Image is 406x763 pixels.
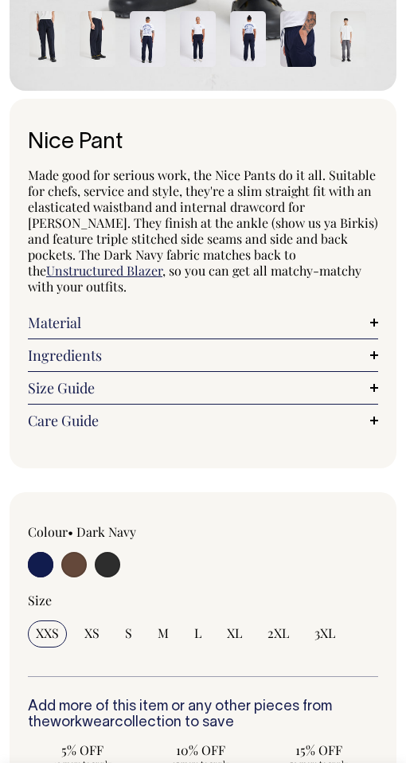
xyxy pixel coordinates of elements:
[180,11,216,67] img: dark-navy
[28,620,67,648] input: XXS
[150,620,177,648] input: M
[28,524,168,540] div: Colour
[28,315,378,331] a: Material
[28,131,378,155] h1: Nice Pant
[130,11,166,67] img: dark-navy
[29,11,65,67] img: dark-navy
[117,620,140,648] input: S
[330,11,366,67] img: charcoal
[28,413,378,428] a: Care Guide
[260,620,297,648] input: 2XL
[267,625,289,641] span: 2XL
[28,380,378,396] a: Size Guide
[68,523,73,540] span: •
[36,742,129,758] span: 5% OFF
[186,620,209,648] input: L
[28,699,378,731] h6: Add more of this item or any other pieces from the collection to save
[76,620,107,648] input: XS
[306,620,343,648] input: 3XL
[76,523,136,540] label: Dark Navy
[280,11,316,67] img: dark-navy
[28,262,361,295] span: , so you can get all matchy-matchy with your outfits.
[219,620,250,648] input: XL
[84,625,100,641] span: XS
[194,625,201,641] span: L
[314,625,335,641] span: 3XL
[50,716,115,730] a: workwear
[80,11,115,67] img: dark-navy
[28,166,378,279] span: Made good for serious work, the Nice Pants do it all. Suitable for chefs, service and style, they...
[28,347,378,363] a: Ingredients
[227,625,242,641] span: XL
[36,625,59,641] span: XXS
[230,11,266,67] img: dark-navy
[125,625,132,641] span: S
[28,593,378,608] div: Size
[154,742,248,758] span: 10% OFF
[272,742,365,758] span: 15% OFF
[158,625,169,641] span: M
[46,262,162,279] a: Unstructured Blazer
